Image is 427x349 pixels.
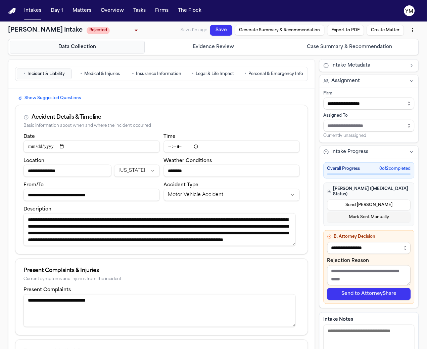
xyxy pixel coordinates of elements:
span: • [245,71,247,77]
span: Intake Metadata [332,62,371,69]
button: Intakes [21,5,44,17]
nav: Intake steps [10,41,417,53]
input: Incident date [23,141,160,153]
label: Weather Conditions [164,158,212,163]
span: Legal & Life Impact [196,71,234,77]
button: Go to Data Collection step [10,41,145,53]
label: Accident Type [164,183,199,188]
span: Medical & Injuries [85,71,120,77]
div: Basic information about when and where the incident occurred [23,123,300,128]
input: Weather conditions [164,165,300,177]
button: Go to Medical & Injuries [73,69,128,79]
img: Finch Logo [8,8,16,14]
button: Generate Summary & Recommendation [235,25,325,36]
div: Current symptoms and injuries from the incident [23,277,300,282]
div: Assigned To [324,113,415,118]
button: Tasks [131,5,148,17]
button: Go to Insurance Information [129,69,184,79]
label: Location [23,158,44,163]
label: Present Complaints [23,288,71,293]
span: Overall Progress [327,166,360,171]
label: Time [164,134,176,139]
label: Rejection Reason [327,259,369,264]
div: Firm [324,91,415,96]
span: Currently unassigned [324,133,367,139]
span: Insurance Information [136,71,181,77]
button: Assignment [320,75,419,87]
button: Day 1 [48,5,66,17]
button: Send to AttorneyShare [327,288,411,300]
button: Go to Incident & Liability [17,69,72,79]
span: Saved 1m ago [181,28,207,32]
span: 0 of 2 completed [380,166,411,171]
button: Go to Legal & Life Impact [186,69,240,79]
button: Go to Case Summary & Recommendation step [282,41,417,53]
input: Assign to staff member [324,120,415,132]
span: Intake Progress [332,149,369,155]
h4: [PERSON_NAME] ([MEDICAL_DATA] Status) [327,186,411,197]
button: Intake Progress [320,146,419,158]
span: Personal & Emergency Info [249,71,303,77]
button: Go to Evidence Review step [146,41,281,53]
button: Create Matter [367,25,404,36]
textarea: Present complaints [23,294,296,327]
span: • [192,71,194,77]
span: Assignment [332,78,360,84]
button: Matters [70,5,94,17]
button: Overview [98,5,127,17]
button: More actions [407,24,419,36]
button: Show Suggested Questions [15,94,84,102]
span: • [81,71,83,77]
a: Home [8,8,16,14]
span: • [23,71,26,77]
button: Mark Sent Manually [327,212,411,223]
span: Incident & Liability [28,71,65,77]
span: • [132,71,134,77]
div: Update intake status [87,26,140,35]
label: Date [23,134,35,139]
button: Save [210,25,232,36]
button: The Flock [175,5,204,17]
h4: B. Attorney Decision [327,234,411,239]
input: From/To destination [23,189,160,201]
label: From/To [23,183,44,188]
button: Incident state [114,165,159,177]
span: Rejected [87,27,110,34]
button: Send [PERSON_NAME] [327,200,411,210]
button: Intake Metadata [320,60,419,72]
input: Select firm [324,98,415,110]
div: Accident Details & Timeline [32,113,101,121]
input: Incident time [164,141,300,153]
label: Intake Notes [324,317,415,323]
button: Export to PDF [327,25,364,36]
h1: [PERSON_NAME] Intake [8,26,83,35]
button: Go to Personal & Emergency Info [242,69,306,79]
button: Firms [152,5,171,17]
div: Present Complaints & Injuries [23,267,300,275]
label: Description [23,207,51,212]
input: Incident location [23,165,111,177]
textarea: Incident description [23,213,296,246]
